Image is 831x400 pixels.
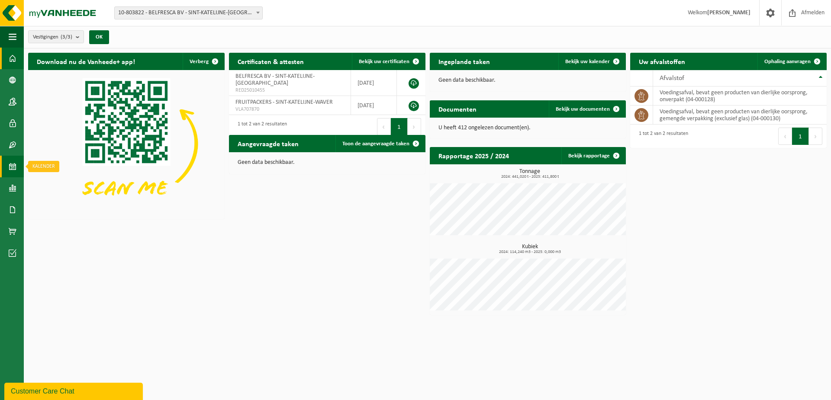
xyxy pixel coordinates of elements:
span: VLA707870 [235,106,344,113]
p: Geen data beschikbaar. [238,160,417,166]
span: Afvalstof [660,75,684,82]
span: FRUITPACKERS - SINT-KATELIJNE-WAVER [235,99,333,106]
span: Toon de aangevraagde taken [342,141,409,147]
td: voedingsafval, bevat geen producten van dierlijke oorsprong, onverpakt (04-000128) [653,86,827,106]
span: Bekijk uw certificaten [359,59,409,64]
img: Download de VHEPlus App [28,70,225,217]
span: 2024: 441,020 t - 2025: 411,800 t [434,175,626,179]
span: 10-803822 - BELFRESCA BV - SINT-KATELIJNE-WAVER [114,6,263,19]
div: 1 tot 2 van 2 resultaten [635,127,688,146]
td: [DATE] [351,96,397,115]
span: 2024: 114,240 m3 - 2025: 0,000 m3 [434,250,626,254]
span: Vestigingen [33,31,72,44]
iframe: chat widget [4,381,145,400]
button: Verberg [183,53,224,70]
button: Vestigingen(3/3) [28,30,84,43]
span: Verberg [190,59,209,64]
a: Bekijk uw kalender [558,53,625,70]
span: Bekijk uw kalender [565,59,610,64]
h2: Certificaten & attesten [229,53,312,70]
span: Bekijk uw documenten [556,106,610,112]
span: RED25010455 [235,87,344,94]
button: Next [809,128,822,145]
h2: Ingeplande taken [430,53,499,70]
h2: Rapportage 2025 / 2024 [430,147,518,164]
h3: Kubiek [434,244,626,254]
span: Ophaling aanvragen [764,59,811,64]
a: Bekijk rapportage [561,147,625,164]
count: (3/3) [61,34,72,40]
a: Toon de aangevraagde taken [335,135,425,152]
h2: Uw afvalstoffen [630,53,694,70]
span: BELFRESCA BV - SINT-KATELIJNE-[GEOGRAPHIC_DATA] [235,73,315,86]
button: OK [89,30,109,44]
p: Geen data beschikbaar. [438,77,618,83]
td: voedingsafval, bevat geen producten van dierlijke oorsprong, gemengde verpakking (exclusief glas)... [653,106,827,125]
strong: [PERSON_NAME] [707,10,750,16]
td: [DATE] [351,70,397,96]
a: Bekijk uw documenten [549,100,625,118]
button: 1 [792,128,809,145]
p: U heeft 412 ongelezen document(en). [438,125,618,131]
h2: Documenten [430,100,485,117]
h2: Download nu de Vanheede+ app! [28,53,144,70]
div: 1 tot 2 van 2 resultaten [233,117,287,136]
a: Ophaling aanvragen [757,53,826,70]
button: 1 [391,118,408,135]
h2: Aangevraagde taken [229,135,307,152]
h3: Tonnage [434,169,626,179]
button: Previous [377,118,391,135]
span: 10-803822 - BELFRESCA BV - SINT-KATELIJNE-WAVER [115,7,262,19]
a: Bekijk uw certificaten [352,53,425,70]
button: Previous [778,128,792,145]
button: Next [408,118,421,135]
